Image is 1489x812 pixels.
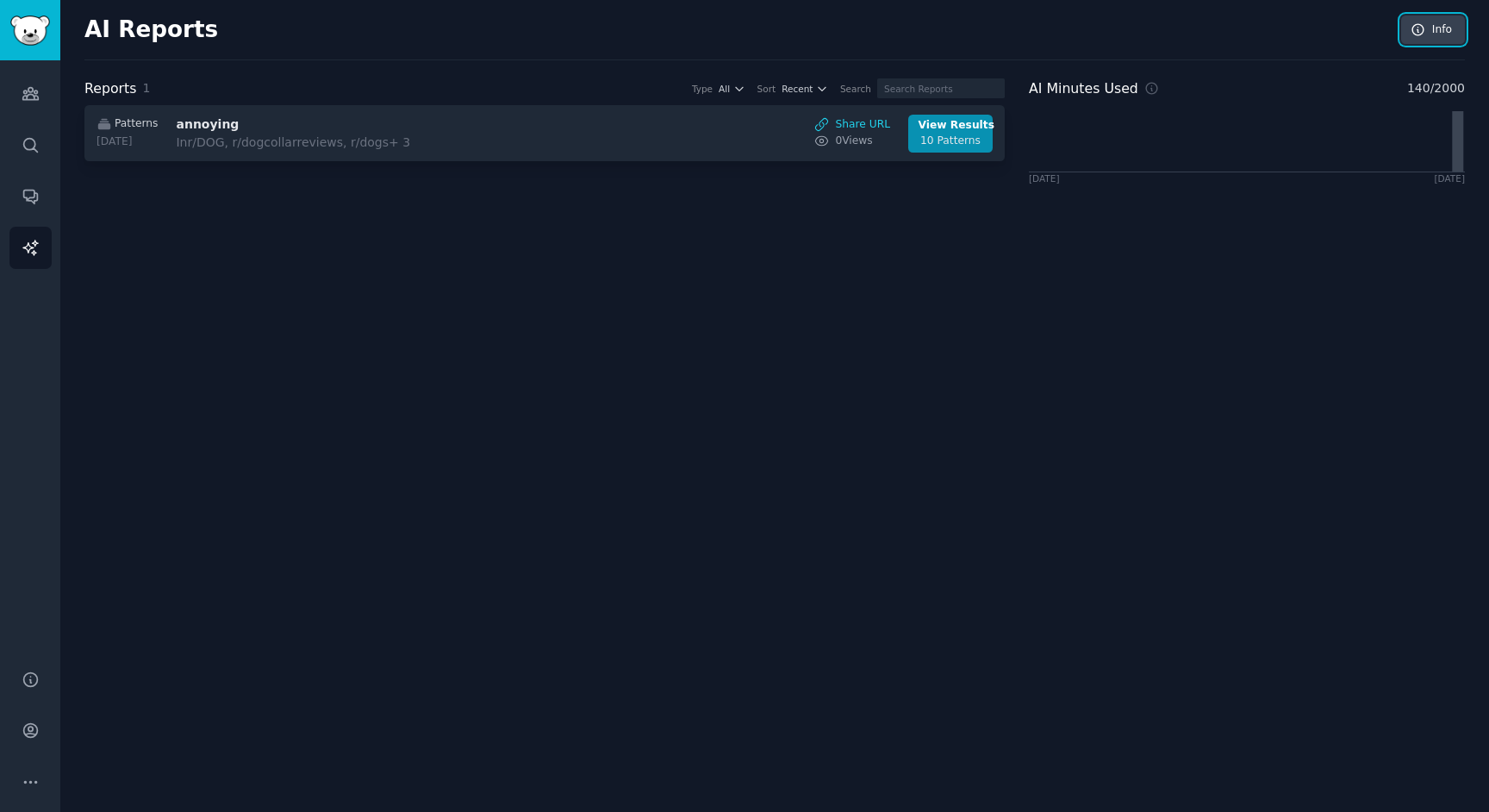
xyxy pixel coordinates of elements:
div: Type [692,83,713,95]
a: Share URL [814,117,890,133]
div: [DATE] [97,134,158,150]
div: View Results [919,118,983,134]
h2: AI Reports [84,16,218,44]
span: 1 [142,81,150,95]
span: All [719,83,730,95]
a: 0Views [814,134,890,149]
input: Search Reports [877,78,1005,98]
div: Search [840,83,871,95]
div: [DATE] [1029,172,1060,184]
span: 140 / 2000 [1407,79,1465,97]
span: Patterns [115,116,158,132]
a: Patterns[DATE]annoyingInr/DOG, r/dogcollarreviews, r/dogs+ 3Share URL0ViewsView Results10 Patterns [84,105,1005,161]
a: Info [1401,16,1465,45]
button: All [719,83,745,95]
h3: annoying [176,116,465,134]
img: GummySearch logo [10,16,50,46]
h2: AI Minutes Used [1029,78,1138,100]
div: 10 Patterns [919,134,983,149]
a: View Results10 Patterns [908,115,993,153]
h2: Reports [84,78,136,100]
button: Recent [782,83,828,95]
div: Sort [757,83,776,95]
div: In r/DOG, r/dogcollarreviews, r/dogs + 3 [176,134,465,152]
span: Recent [782,83,813,95]
div: [DATE] [1434,172,1465,184]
